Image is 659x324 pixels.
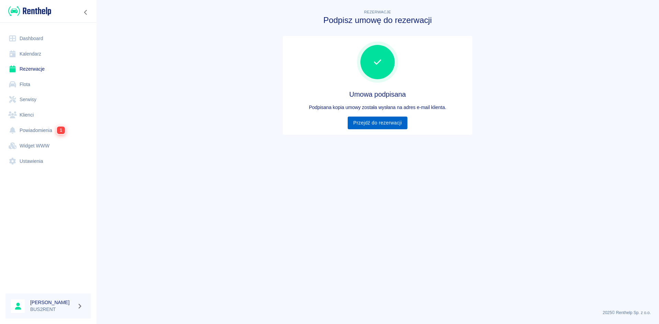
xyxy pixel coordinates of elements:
[5,31,91,46] a: Dashboard
[288,90,467,98] h4: Umowa podpisana
[30,306,74,313] p: BUS2RENT
[81,8,91,17] button: Zwiń nawigację
[5,46,91,62] a: Kalendarz
[30,299,74,306] h6: [PERSON_NAME]
[5,5,51,17] a: Renthelp logo
[364,10,391,14] span: Rezerwacje
[5,154,91,169] a: Ustawienia
[104,310,651,316] p: 2025 © Renthelp Sp. z o.o.
[5,77,91,92] a: Flota
[57,127,65,134] span: 1
[5,92,91,107] a: Serwisy
[8,5,51,17] img: Renthelp logo
[5,138,91,154] a: Widget WWW
[283,15,472,25] h3: Podpisz umowę do rezerwacji
[5,107,91,123] a: Klienci
[288,104,467,111] p: Podpisana kopia umowy została wysłana na adres e-mail klienta.
[5,122,91,138] a: Powiadomienia1
[348,117,407,129] a: Przejdź do rezerwacji
[5,61,91,77] a: Rezerwacje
